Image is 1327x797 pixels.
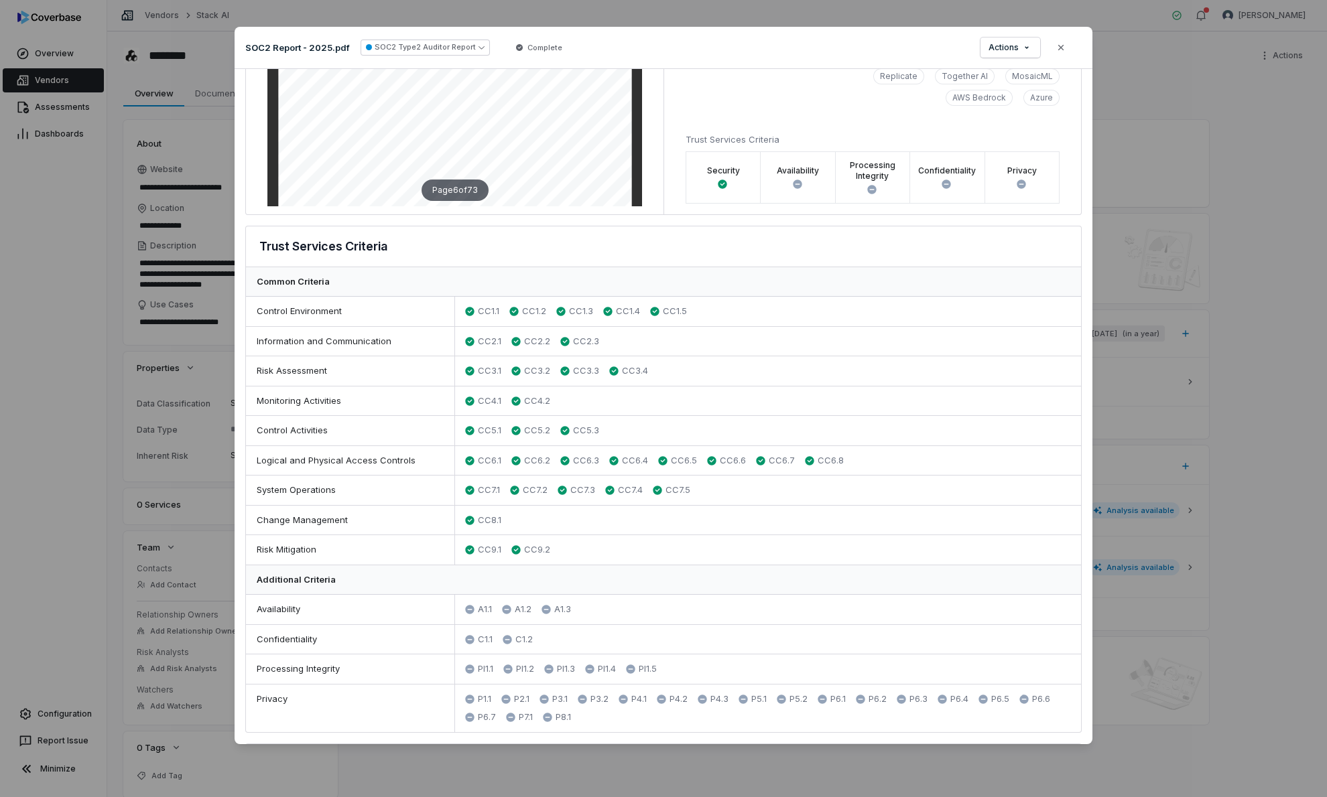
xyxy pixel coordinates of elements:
p: MosaicML [1012,71,1053,82]
span: CC6.1 [478,454,501,467]
span: CC7.5 [666,484,690,497]
span: CC6.5 [671,454,697,467]
div: Common Criteria [246,267,1081,297]
span: Actions [989,42,1019,53]
div: Information and Communication [246,327,455,356]
span: CC6.8 [818,454,844,467]
span: CC1.1 [478,305,499,318]
label: Security [707,165,740,176]
div: Risk Assessment [246,356,455,386]
p: SOC2 Report - 2025.pdf [245,42,350,54]
span: CC6.7 [769,454,795,467]
span: A1.2 [515,603,531,616]
span: CC7.1 [478,484,500,497]
p: Azure [1030,92,1053,103]
span: CC1.5 [663,305,687,318]
span: PI1.4 [598,662,616,676]
span: CC1.3 [569,305,593,318]
span: P1.1 [478,693,491,706]
span: A1.1 [478,603,492,616]
div: Privacy [246,684,455,732]
button: Actions [981,38,1040,58]
span: CC2.3 [573,335,599,348]
div: Additional Criteria [246,565,1081,595]
div: Logical and Physical Access Controls [246,446,455,476]
div: Control Environment [246,297,455,326]
p: Replicate [880,71,918,82]
span: CC7.4 [618,484,643,497]
span: CC2.2 [524,335,550,348]
span: C1.1 [478,633,493,646]
span: P4.1 [631,693,647,706]
span: CC1.4 [616,305,640,318]
div: Change Management [246,506,455,535]
div: Confidentiality [246,625,455,654]
span: CC6.4 [622,454,648,467]
label: Confidentiality [918,165,976,176]
span: P5.2 [789,693,808,706]
span: CC5.1 [478,424,501,437]
span: CC3.1 [478,364,501,378]
span: CC5.2 [524,424,550,437]
span: PI1.5 [639,662,657,676]
span: P6.4 [950,693,968,706]
span: P6.3 [909,693,928,706]
span: P6.5 [991,693,1009,706]
span: CC4.2 [524,394,550,408]
span: CC3.3 [573,364,599,378]
div: Risk Mitigation [246,535,455,565]
span: CC3.4 [622,364,648,378]
span: CC2.1 [478,335,501,348]
span: P7.1 [519,711,533,724]
span: Trust Services Criteria [686,134,779,145]
p: Together AI [942,71,988,82]
span: P8.1 [556,711,571,724]
span: CC3.2 [524,364,550,378]
span: P4.2 [670,693,688,706]
label: Privacy [1007,165,1037,176]
span: P2.1 [514,693,529,706]
span: P6.7 [478,711,496,724]
span: P6.6 [1032,693,1050,706]
span: PI1.1 [478,662,493,676]
span: P6.1 [830,693,846,706]
span: CC6.3 [573,454,599,467]
span: CC9.2 [524,543,550,557]
div: Monitoring Activities [246,386,455,416]
div: Control Activities [246,416,455,445]
div: Availability [246,595,455,624]
span: PI1.2 [516,662,534,676]
div: Processing Integrity [246,654,455,684]
div: System Operations [246,476,455,505]
span: Complete [527,42,562,53]
span: P3.1 [552,693,568,706]
label: Availability [777,165,819,176]
span: P5.1 [751,693,767,706]
span: A1.3 [554,603,571,616]
p: AWS Bedrock [952,92,1006,103]
span: CC6.6 [720,454,746,467]
h3: Trust Services Criteria [259,237,387,256]
span: P4.3 [710,693,729,706]
div: Page 6 of 73 [422,179,489,201]
span: CC7.3 [570,484,595,497]
span: PI1.3 [557,662,575,676]
span: CC7.2 [523,484,548,497]
span: CC5.3 [573,424,599,437]
span: CC4.1 [478,394,501,408]
span: CC6.2 [524,454,550,467]
label: Processing Integrity [844,160,901,182]
span: P3.2 [590,693,609,706]
span: C1.2 [515,633,533,646]
button: SOC2 Type2 Auditor Report [361,40,490,56]
span: P6.2 [869,693,887,706]
span: CC9.1 [478,543,501,557]
span: CC8.1 [478,514,501,527]
span: CC1.2 [522,305,546,318]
